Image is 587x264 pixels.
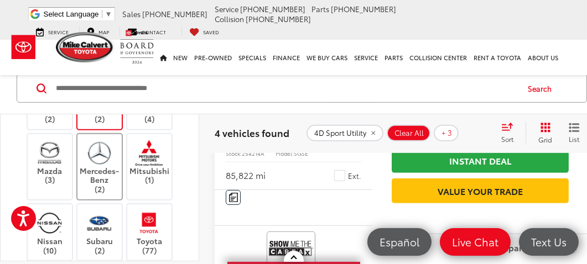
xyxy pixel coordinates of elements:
[387,125,430,141] button: Clear All
[134,140,164,166] img: Mike Calvert Toyota in Houston, TX)
[34,210,65,236] img: Mike Calvert Toyota in Houston, TX)
[3,29,44,65] img: Toyota
[382,40,407,75] a: Parts
[191,40,236,75] a: Pre-Owned
[127,79,172,124] label: Lexus (4)
[270,40,304,75] a: Finance
[28,26,77,36] a: Service
[77,210,122,255] label: Subaru (2)
[446,235,504,249] span: Live Chat
[142,28,167,35] span: Contact
[181,26,228,36] a: My Saved Vehicles
[331,4,396,14] span: [PHONE_NUMBER]
[441,129,452,138] span: + 3
[215,4,238,14] span: Service
[240,4,305,14] span: [PHONE_NUMBER]
[517,75,568,102] button: Search
[269,234,313,263] img: View CARFAX report
[348,171,361,181] span: Ext.
[77,79,122,124] label: Land Rover (2)
[28,79,72,124] label: Kia (2)
[55,75,517,102] input: Search by Make, Model, or Keyword
[538,135,552,144] span: Grid
[84,210,115,236] img: Mike Calvert Toyota in Houston, TX)
[471,40,525,75] a: Rent a Toyota
[304,40,351,75] a: WE BUY CARS
[127,140,172,184] label: Mitsubishi (1)
[84,140,115,166] img: Mike Calvert Toyota in Houston, TX)
[351,40,382,75] a: Service
[307,125,383,141] button: remove 4D%20Sport%20Utility
[79,26,118,36] a: Map
[226,169,266,182] div: 85,822 mi
[204,28,220,35] span: Saved
[142,9,207,19] span: [PHONE_NUMBER]
[99,28,110,35] span: Map
[49,28,69,35] span: Service
[236,40,270,75] a: Specials
[77,140,122,194] label: Mercedes-Benz (2)
[526,235,572,249] span: Text Us
[127,210,172,255] label: Toyota (77)
[105,10,112,18] span: ▼
[134,210,164,236] img: Mike Calvert Toyota in Houston, TX)
[246,14,311,24] span: [PHONE_NUMBER]
[229,193,238,202] img: Comments
[44,10,112,18] a: Select Language​
[28,140,72,184] label: Mazda (3)
[56,32,115,62] img: Mike Calvert Toyota
[374,235,425,249] span: Español
[120,26,175,36] a: Contact
[501,134,513,144] span: Sort
[519,228,579,256] a: Text Us
[569,134,580,144] span: List
[314,129,366,138] span: 4D Sport Utility
[392,178,569,203] a: Value Your Trade
[157,40,170,75] a: Home
[215,14,244,24] span: Collision
[525,40,562,75] a: About Us
[367,228,432,256] a: Español
[334,170,345,181] span: White
[526,122,560,144] button: Grid View
[407,40,471,75] a: Collision Center
[394,129,424,138] span: Clear All
[496,122,526,144] button: Select sort value
[122,9,141,19] span: Sales
[226,190,241,205] button: Comments
[28,210,72,255] label: Nissan (10)
[215,126,289,139] span: 4 vehicles found
[311,4,329,14] span: Parts
[392,148,569,173] a: Instant Deal
[44,10,99,18] span: Select Language
[440,228,511,256] a: Live Chat
[434,125,459,141] button: + 3
[170,40,191,75] a: New
[34,140,65,166] img: Mike Calvert Toyota in Houston, TX)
